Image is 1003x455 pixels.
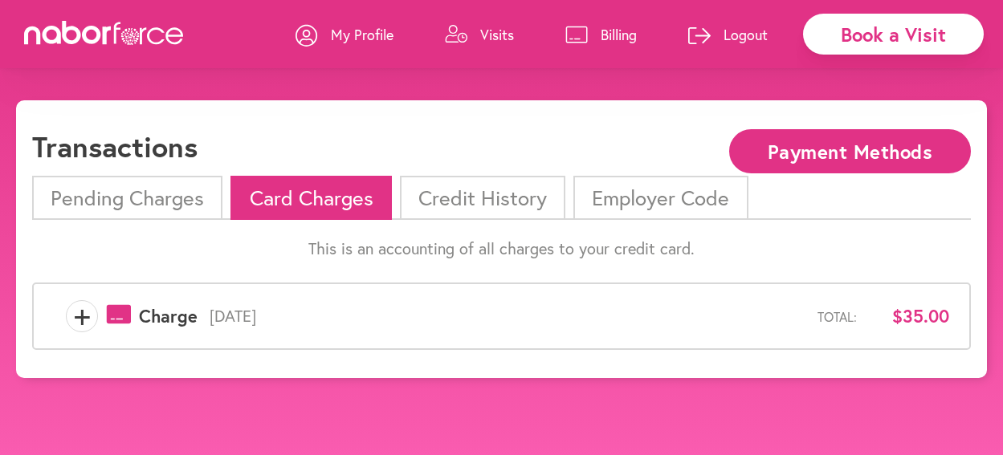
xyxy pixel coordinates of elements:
[724,25,768,44] p: Logout
[32,129,198,164] h1: Transactions
[601,25,637,44] p: Billing
[445,10,514,59] a: Visits
[729,129,971,173] button: Payment Methods
[688,10,768,59] a: Logout
[198,307,817,326] span: [DATE]
[32,176,222,220] li: Pending Charges
[400,176,565,220] li: Credit History
[480,25,514,44] p: Visits
[139,306,198,327] span: Charge
[803,14,984,55] div: Book a Visit
[32,239,971,258] p: This is an accounting of all charges to your credit card.
[817,309,857,324] span: Total:
[230,176,391,220] li: Card Charges
[331,25,393,44] p: My Profile
[565,10,637,59] a: Billing
[573,176,748,220] li: Employer Code
[869,306,949,327] span: $35.00
[296,10,393,59] a: My Profile
[67,300,97,332] span: +
[729,142,971,157] a: Payment Methods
